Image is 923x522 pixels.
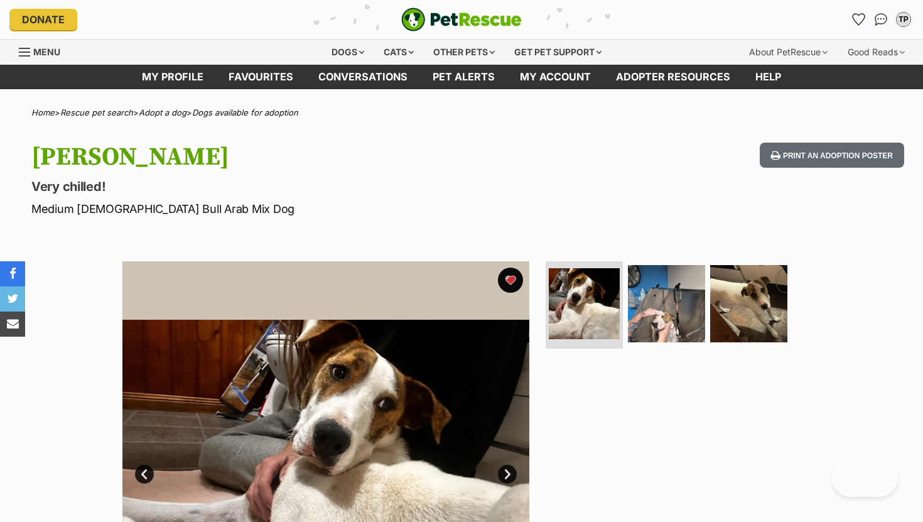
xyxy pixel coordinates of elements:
p: Medium [DEMOGRAPHIC_DATA] Bull Arab Mix Dog [31,200,563,217]
div: Cats [375,40,423,65]
img: Photo of Hank [710,265,787,342]
a: Home [31,107,55,117]
div: TP [897,13,910,26]
h1: [PERSON_NAME] [31,143,563,171]
a: Help [743,65,794,89]
a: Rescue pet search [60,107,133,117]
a: My account [507,65,603,89]
img: logo-e224e6f780fb5917bec1dbf3a21bbac754714ae5b6737aabdf751b685950b380.svg [401,8,522,31]
a: conversations [306,65,420,89]
p: Very chilled! [31,178,563,195]
a: Next [498,465,517,484]
img: chat-41dd97257d64d25036548639549fe6c8038ab92f7586957e7f3b1b290dea8141.svg [875,13,888,26]
a: Pet alerts [420,65,507,89]
img: Photo of Hank [549,268,620,339]
a: Prev [135,465,154,484]
div: About PetRescue [740,40,836,65]
a: My profile [129,65,216,89]
a: Favourites [216,65,306,89]
div: Get pet support [505,40,610,65]
div: Dogs [323,40,373,65]
button: My account [893,9,914,30]
a: Adopt a dog [139,107,186,117]
a: Donate [9,9,77,30]
a: Adopter resources [603,65,743,89]
a: Conversations [871,9,891,30]
a: PetRescue [401,8,522,31]
a: Dogs available for adoption [192,107,298,117]
button: Print an adoption poster [760,143,904,168]
img: Photo of Hank [628,265,705,342]
div: Other pets [424,40,504,65]
iframe: Help Scout Beacon - Open [832,459,898,497]
a: Menu [19,40,69,62]
span: Menu [33,46,60,57]
button: favourite [498,268,523,293]
div: Good Reads [839,40,914,65]
a: Favourites [848,9,868,30]
ul: Account quick links [848,9,914,30]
